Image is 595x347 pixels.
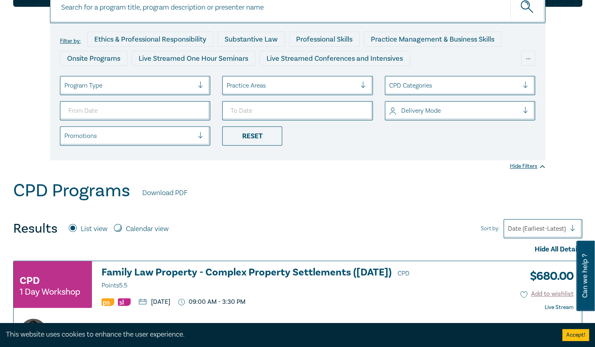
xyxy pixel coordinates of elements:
span: Sort by: [481,224,499,233]
img: https://s3.ap-southeast-2.amazonaws.com/leo-cussen-store-production-content/Contacts/PANAYIOTA%20... [20,319,47,345]
input: select [389,106,391,115]
p: [DATE] [139,299,170,305]
h4: Results [13,221,58,237]
div: Professional Skills [289,32,360,47]
div: Practice Management & Business Skills [364,32,501,47]
p: 09:00 AM - 3:30 PM [178,298,245,306]
img: Substantive Law [118,298,131,306]
input: To Date [222,101,373,120]
h1: CPD Programs [13,180,130,201]
strong: Live Stream [545,304,573,311]
h3: Family Law Property - Complex Property Settlements ([DATE]) [101,267,430,291]
h3: CPD [20,273,40,288]
input: From Date [60,101,211,120]
input: select [64,81,66,90]
h3: $ 680.00 [524,267,573,285]
div: Onsite Programs [60,51,127,66]
div: Pre-Recorded Webcasts [191,70,283,85]
input: select [64,132,66,140]
label: Filter by: [60,38,81,44]
a: Download PDF [142,188,187,198]
button: Accept cookies [562,329,589,341]
div: Reset [222,126,282,146]
div: Substantive Law [217,32,285,47]
small: 1 Day Workshop [20,288,80,296]
div: This website uses cookies to enhance the user experience. [6,329,550,340]
img: Professional Skills [101,298,114,306]
div: Live Streamed Practical Workshops [60,70,187,85]
label: Calendar view [126,224,169,234]
div: Live Streamed Conferences and Intensives [259,51,410,66]
div: 10 CPD Point Packages [287,70,374,85]
input: Sort by [508,224,509,233]
span: Can we help ? [581,245,589,306]
div: ... [521,51,535,66]
input: select [389,81,391,90]
div: National Programs [378,70,452,85]
input: select [227,81,228,90]
div: Live Streamed One Hour Seminars [131,51,255,66]
button: Add to wishlist [520,289,573,299]
a: Family Law Property - Complex Property Settlements ([DATE]) CPD Points5.5 [101,267,430,291]
div: Hide Filters [510,162,545,170]
label: List view [81,224,107,234]
div: Hide All Details [13,244,582,255]
div: Ethics & Professional Responsibility [87,32,213,47]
